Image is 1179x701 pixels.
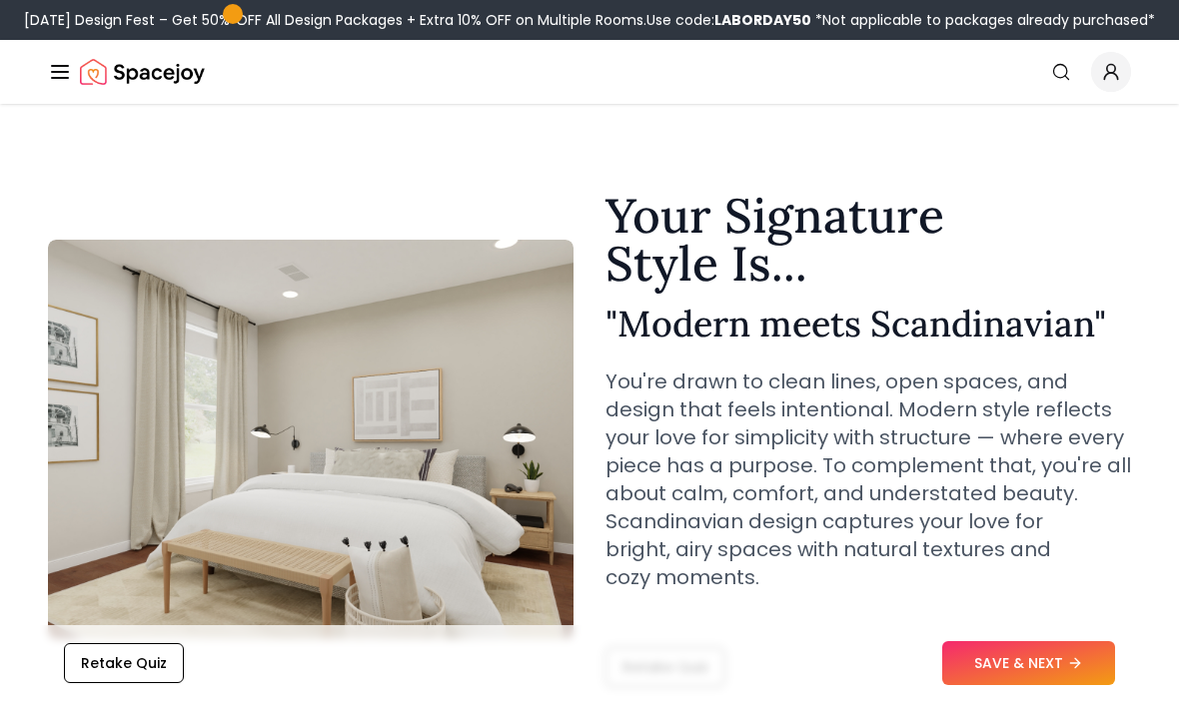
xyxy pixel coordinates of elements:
[80,52,205,92] img: Spacejoy Logo
[48,40,1131,104] nav: Global
[714,10,811,30] b: LABORDAY50
[646,10,811,30] span: Use code:
[605,367,1131,591] p: You're drawn to clean lines, open spaces, and design that feels intentional. Modern style reflect...
[942,641,1115,685] button: SAVE & NEXT
[605,192,1131,288] h1: Your Signature Style Is...
[24,10,1155,30] div: [DATE] Design Fest – Get 50% OFF All Design Packages + Extra 10% OFF on Multiple Rooms.
[48,240,574,639] img: Modern meets Scandinavian Style Example
[605,304,1131,344] h2: " Modern meets Scandinavian "
[64,643,184,683] button: Retake Quiz
[80,52,205,92] a: Spacejoy
[811,10,1155,30] span: *Not applicable to packages already purchased*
